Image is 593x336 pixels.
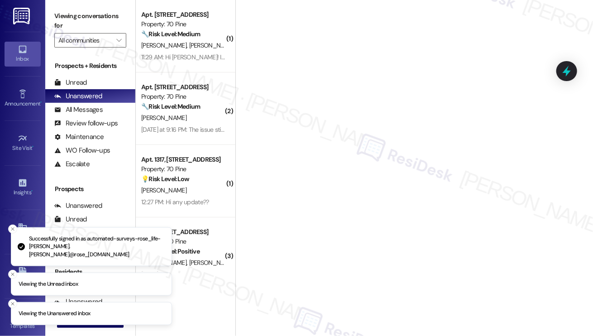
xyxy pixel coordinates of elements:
[58,33,112,48] input: All communities
[141,155,225,164] div: Apt. 1317, [STREET_ADDRESS]
[141,114,187,122] span: [PERSON_NAME]
[54,105,103,115] div: All Messages
[19,280,78,288] p: Viewing the Unread inbox
[141,227,225,237] div: Apt. [STREET_ADDRESS]
[54,201,102,211] div: Unanswered
[5,264,41,289] a: Leads
[54,78,87,87] div: Unread
[45,61,135,71] div: Prospects + Residents
[5,220,41,244] a: Buildings
[141,92,225,101] div: Property: 70 Pine
[8,224,17,233] button: Close toast
[116,37,121,44] i: 
[8,299,17,308] button: Close toast
[19,310,91,318] p: Viewing the Unanswered inbox
[31,188,33,194] span: •
[141,175,189,183] strong: 💡 Risk Level: Low
[5,42,41,66] a: Inbox
[141,125,359,134] div: [DATE] at 9:16 PM: The issue still persists where auto mode on the ac does not work
[54,159,90,169] div: Escalate
[189,41,234,49] span: [PERSON_NAME]
[45,184,135,194] div: Prospects
[54,132,104,142] div: Maintenance
[5,131,41,155] a: Site Visit •
[141,82,225,92] div: Apt. [STREET_ADDRESS]
[29,235,164,259] p: Successfully signed in as automated-surveys-rose_life-[PERSON_NAME].[PERSON_NAME]@rose_[DOMAIN_NAME]
[141,41,189,49] span: [PERSON_NAME]
[40,99,42,106] span: •
[5,309,41,333] a: Templates •
[5,175,41,200] a: Insights •
[54,9,126,33] label: Viewing conversations for
[8,269,17,278] button: Close toast
[54,146,110,155] div: WO Follow-ups
[141,198,209,206] div: 12:27 PM: Hi any update??
[141,186,187,194] span: [PERSON_NAME]
[141,19,225,29] div: Property: 70 Pine
[33,144,34,150] span: •
[141,10,225,19] div: Apt. [STREET_ADDRESS]
[141,30,200,38] strong: 🔧 Risk Level: Medium
[13,8,32,24] img: ResiDesk Logo
[54,215,87,224] div: Unread
[141,102,200,110] strong: 🔧 Risk Level: Medium
[54,91,102,101] div: Unanswered
[189,259,234,267] span: [PERSON_NAME]
[141,164,225,174] div: Property: 70 Pine
[141,237,225,246] div: Property: 70 Pine
[54,119,118,128] div: Review follow-ups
